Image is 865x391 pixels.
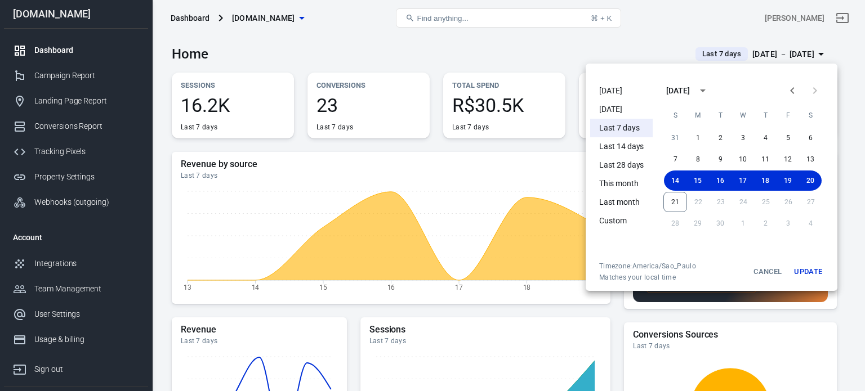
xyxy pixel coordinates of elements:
[790,262,826,282] button: Update
[732,170,754,191] button: 17
[709,149,732,169] button: 9
[750,262,786,282] button: Cancel
[693,81,712,100] button: calendar view is open, switch to year view
[778,104,798,127] span: Friday
[599,262,696,271] div: Timezone: America/Sao_Paulo
[733,104,753,127] span: Wednesday
[754,170,777,191] button: 18
[777,170,799,191] button: 19
[732,128,754,148] button: 3
[754,149,777,169] button: 11
[799,149,822,169] button: 13
[665,104,685,127] span: Sunday
[590,119,653,137] li: Last 7 days
[664,170,686,191] button: 14
[777,128,799,148] button: 5
[710,104,730,127] span: Tuesday
[799,170,822,191] button: 20
[664,128,686,148] button: 31
[799,128,822,148] button: 6
[709,128,732,148] button: 2
[590,82,653,100] li: [DATE]
[666,85,690,97] div: [DATE]
[590,137,653,156] li: Last 14 days
[664,149,686,169] button: 7
[732,149,754,169] button: 10
[754,128,777,148] button: 4
[590,212,653,230] li: Custom
[590,193,653,212] li: Last month
[688,104,708,127] span: Monday
[709,170,732,191] button: 16
[590,156,653,174] li: Last 28 days
[781,79,804,102] button: Previous month
[800,104,821,127] span: Saturday
[686,149,709,169] button: 8
[590,174,653,193] li: This month
[599,273,696,282] span: Matches your local time
[663,192,687,212] button: 21
[686,170,709,191] button: 15
[590,100,653,119] li: [DATE]
[755,104,775,127] span: Thursday
[686,128,709,148] button: 1
[777,149,799,169] button: 12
